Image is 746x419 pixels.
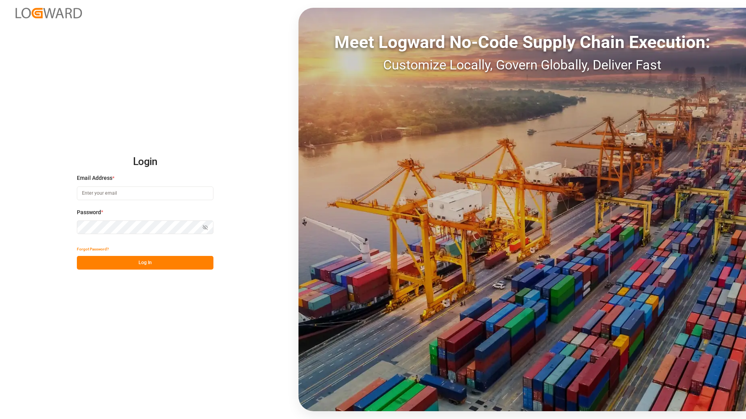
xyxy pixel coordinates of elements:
[77,208,101,217] span: Password
[77,256,213,270] button: Log In
[16,8,82,18] img: Logward_new_orange.png
[77,242,109,256] button: Forgot Password?
[298,55,746,75] div: Customize Locally, Govern Globally, Deliver Fast
[77,149,213,174] h2: Login
[77,174,112,182] span: Email Address
[298,29,746,55] div: Meet Logward No-Code Supply Chain Execution:
[77,186,213,200] input: Enter your email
